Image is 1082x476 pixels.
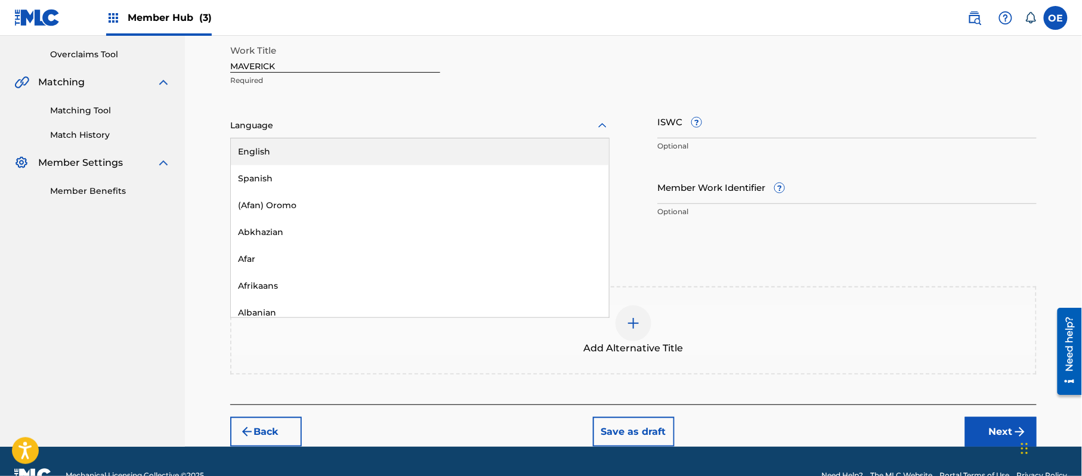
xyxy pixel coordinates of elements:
[1013,425,1027,439] img: f7272a7cc735f4ea7f67.svg
[657,206,1037,217] p: Optional
[1044,6,1068,30] div: User Menu
[14,9,60,26] img: MLC Logo
[38,75,85,89] span: Matching
[231,219,609,246] div: Abkhazian
[584,341,684,356] span: Add Alternative Title
[14,156,29,170] img: Member Settings
[50,185,171,197] a: Member Benefits
[963,6,987,30] a: Public Search
[199,12,212,23] span: (3)
[1021,431,1028,466] div: Drag
[626,316,641,330] img: add
[231,138,609,165] div: English
[14,75,29,89] img: Matching
[1049,304,1082,400] iframe: Resource Center
[50,104,171,117] a: Matching Tool
[967,11,982,25] img: search
[775,183,784,193] span: ?
[231,165,609,192] div: Spanish
[1018,419,1077,476] iframe: Chat Widget
[231,299,609,326] div: Albanian
[156,156,171,170] img: expand
[593,417,675,447] button: Save as draft
[38,156,123,170] span: Member Settings
[231,273,609,299] div: Afrikaans
[231,246,609,273] div: Afar
[230,75,440,86] p: Required
[128,11,212,24] span: Member Hub
[50,48,171,61] a: Overclaims Tool
[230,417,302,447] button: Back
[994,6,1018,30] div: Help
[657,141,1037,152] p: Optional
[231,192,609,219] div: (Afan) Oromo
[692,118,701,127] span: ?
[1025,12,1037,24] div: Notifications
[240,425,254,439] img: 7ee5dd4eb1f8a8e3ef2f.svg
[156,75,171,89] img: expand
[998,11,1013,25] img: help
[50,129,171,141] a: Match History
[106,11,120,25] img: Top Rightsholders
[965,417,1037,447] button: Next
